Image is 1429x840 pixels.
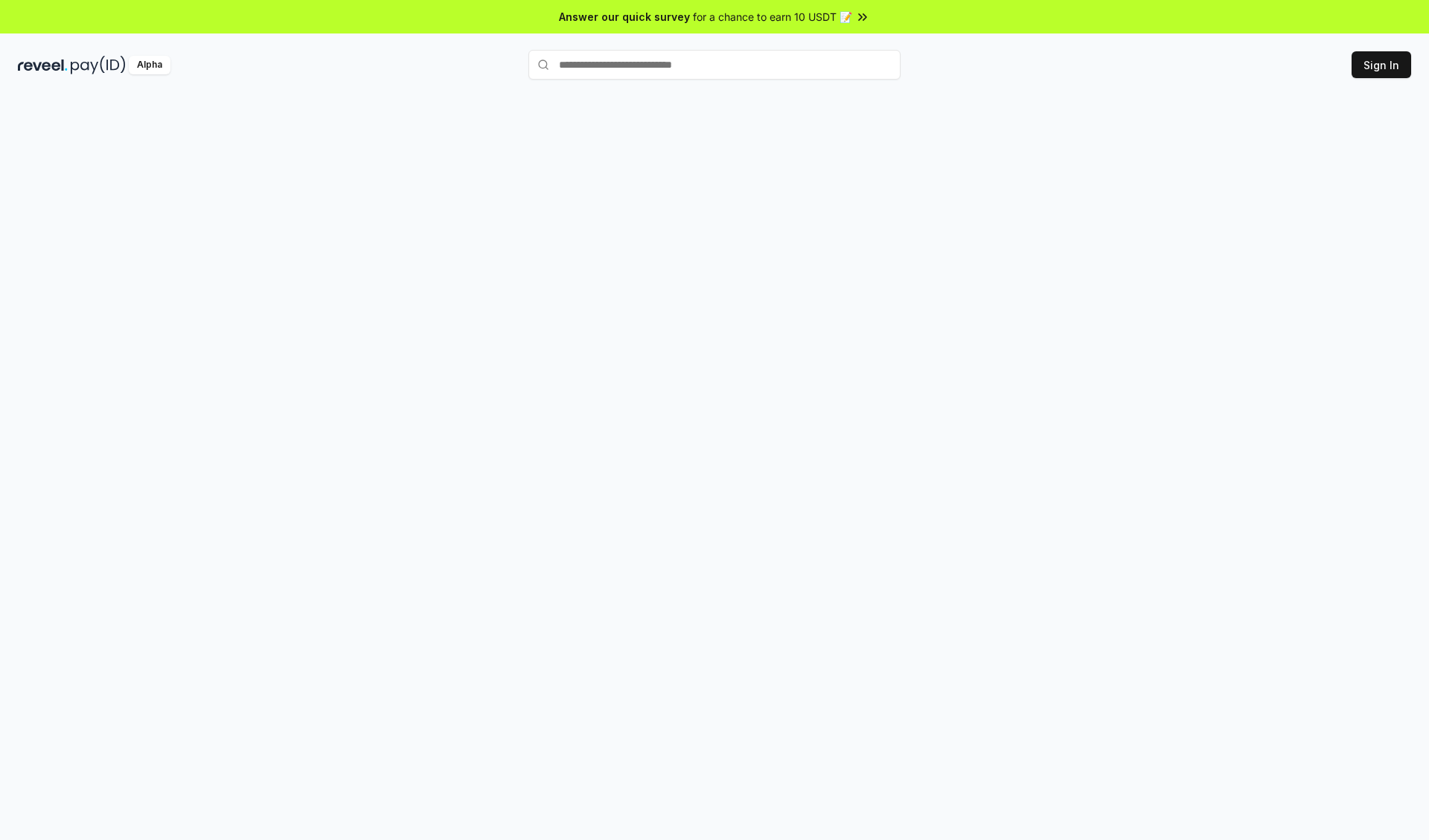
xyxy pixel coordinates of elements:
img: reveel_dark [18,56,68,74]
span: Answer our quick survey [559,9,690,25]
span: for a chance to earn 10 USDT 📝 [693,9,852,25]
img: pay_id [71,56,126,74]
button: Sign In [1352,51,1411,78]
div: Alpha [129,56,170,74]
